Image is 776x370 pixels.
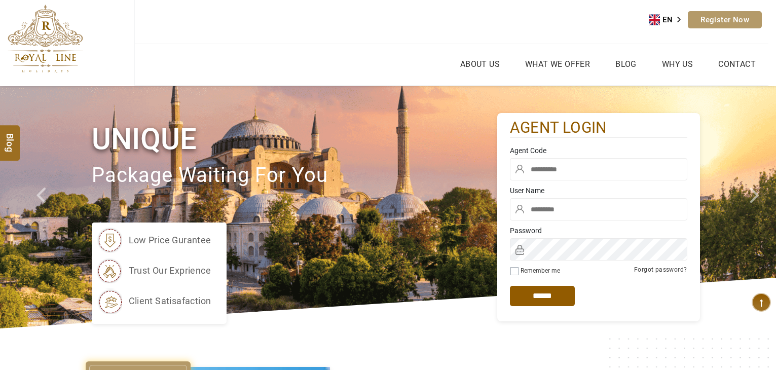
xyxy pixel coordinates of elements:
[613,57,639,71] a: Blog
[23,86,62,328] a: Check next prev
[649,12,688,27] a: EN
[716,57,758,71] a: Contact
[510,145,687,156] label: Agent Code
[649,12,688,27] aside: Language selected: English
[523,57,593,71] a: What we Offer
[737,86,776,328] a: Check next image
[659,57,695,71] a: Why Us
[97,288,211,314] li: client satisafaction
[634,266,687,273] a: Forgot password?
[458,57,502,71] a: About Us
[97,228,211,253] li: low price gurantee
[97,258,211,283] li: trust our exprience
[521,267,560,274] label: Remember me
[510,186,687,196] label: User Name
[4,133,17,141] span: Blog
[92,120,497,158] h1: Unique
[8,5,83,73] img: The Royal Line Holidays
[92,159,497,193] p: package waiting for you
[649,12,688,27] div: Language
[688,11,762,28] a: Register Now
[510,118,687,138] h2: agent login
[510,226,687,236] label: Password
